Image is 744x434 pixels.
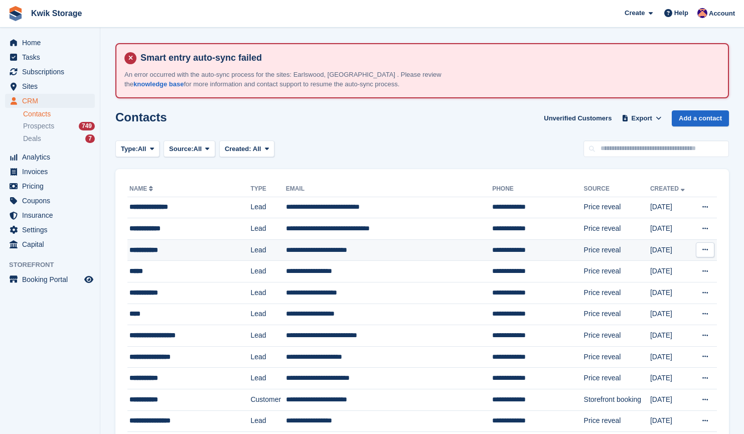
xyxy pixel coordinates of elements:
[584,282,650,304] td: Price reveal
[286,181,492,197] th: Email
[22,79,82,93] span: Sites
[23,134,41,143] span: Deals
[5,223,95,237] a: menu
[22,36,82,50] span: Home
[584,389,650,411] td: Storefront booking
[650,346,693,368] td: [DATE]
[5,165,95,179] a: menu
[22,50,82,64] span: Tasks
[5,79,95,93] a: menu
[650,185,687,192] a: Created
[22,65,82,79] span: Subscriptions
[584,218,650,240] td: Price reveal
[22,194,82,208] span: Coupons
[650,389,693,411] td: [DATE]
[250,218,285,240] td: Lead
[5,179,95,193] a: menu
[83,273,95,285] a: Preview store
[23,133,95,144] a: Deals 7
[5,150,95,164] a: menu
[250,282,285,304] td: Lead
[133,80,184,88] a: knowledge base
[250,325,285,347] td: Lead
[650,325,693,347] td: [DATE]
[22,208,82,222] span: Insurance
[5,50,95,64] a: menu
[22,272,82,286] span: Booking Portal
[85,134,95,143] div: 7
[79,122,95,130] div: 749
[9,260,100,270] span: Storefront
[650,218,693,240] td: [DATE]
[492,181,583,197] th: Phone
[250,181,285,197] th: Type
[225,145,251,153] span: Created:
[22,179,82,193] span: Pricing
[674,8,688,18] span: Help
[250,239,285,261] td: Lead
[22,94,82,108] span: CRM
[584,410,650,432] td: Price reveal
[250,261,285,282] td: Lead
[136,52,720,64] h4: Smart entry auto-sync failed
[138,144,146,154] span: All
[22,150,82,164] span: Analytics
[250,389,285,411] td: Customer
[5,94,95,108] a: menu
[584,239,650,261] td: Price reveal
[650,368,693,389] td: [DATE]
[584,181,650,197] th: Source
[5,65,95,79] a: menu
[584,197,650,218] td: Price reveal
[23,109,95,119] a: Contacts
[22,165,82,179] span: Invoices
[5,36,95,50] a: menu
[650,197,693,218] td: [DATE]
[672,110,729,127] a: Add a contact
[540,110,616,127] a: Unverified Customers
[709,9,735,19] span: Account
[129,185,155,192] a: Name
[584,304,650,325] td: Price reveal
[219,140,274,157] button: Created: All
[8,6,23,21] img: stora-icon-8386f47178a22dfd0bd8f6a31ec36ba5ce8667c1dd55bd0f319d3a0aa187defe.svg
[584,346,650,368] td: Price reveal
[250,304,285,325] td: Lead
[250,368,285,389] td: Lead
[650,304,693,325] td: [DATE]
[625,8,645,18] span: Create
[22,223,82,237] span: Settings
[121,144,138,154] span: Type:
[23,121,95,131] a: Prospects 749
[650,239,693,261] td: [DATE]
[697,8,707,18] img: Jade Stanley
[650,261,693,282] td: [DATE]
[27,5,86,22] a: Kwik Storage
[23,121,54,131] span: Prospects
[584,368,650,389] td: Price reveal
[164,140,215,157] button: Source: All
[584,261,650,282] td: Price reveal
[5,237,95,251] a: menu
[620,110,664,127] button: Export
[584,325,650,347] td: Price reveal
[194,144,202,154] span: All
[253,145,261,153] span: All
[5,272,95,286] a: menu
[250,197,285,218] td: Lead
[115,110,167,124] h1: Contacts
[650,282,693,304] td: [DATE]
[250,410,285,432] td: Lead
[22,237,82,251] span: Capital
[124,70,476,89] p: An error occurred with the auto-sync process for the sites: Earlswood, [GEOGRAPHIC_DATA] . Please...
[650,410,693,432] td: [DATE]
[115,140,160,157] button: Type: All
[5,208,95,222] a: menu
[250,346,285,368] td: Lead
[632,113,652,123] span: Export
[169,144,193,154] span: Source:
[5,194,95,208] a: menu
